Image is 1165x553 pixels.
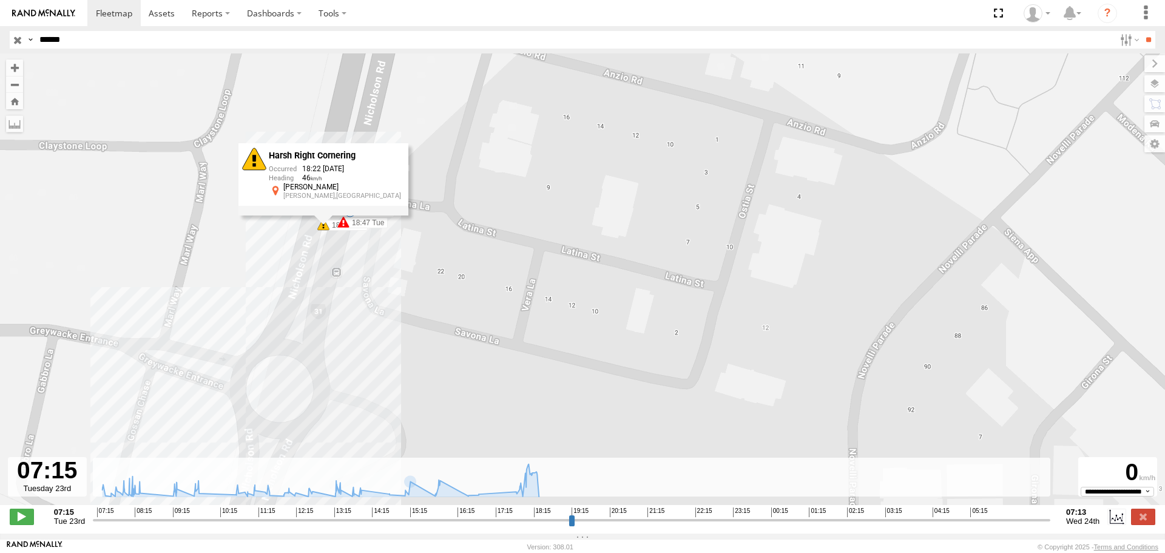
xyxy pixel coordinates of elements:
div: Version: 308.01 [527,543,573,551]
span: 21:15 [647,507,664,517]
span: 14:15 [372,507,389,517]
a: Terms and Conditions [1094,543,1158,551]
div: 0 [1080,459,1155,487]
label: Measure [6,115,23,132]
label: Close [1131,509,1155,524]
span: Wed 24th Sep 2025 [1066,517,1099,526]
span: 18:15 [534,507,551,517]
strong: 07:15 [54,507,85,517]
label: Search Query [25,31,35,49]
span: 03:15 [885,507,902,517]
span: 46 [302,174,323,182]
span: 04:15 [933,507,950,517]
span: 16:15 [458,507,474,517]
span: 13:15 [334,507,351,517]
span: 08:15 [135,507,152,517]
span: 12:15 [296,507,313,517]
label: Map Settings [1144,135,1165,152]
button: Zoom in [6,59,23,76]
span: 11:15 [258,507,275,517]
button: Zoom Home [6,93,23,109]
div: 18:22 [DATE] [269,165,401,174]
i: ? [1098,4,1117,23]
button: Zoom out [6,76,23,93]
span: 01:15 [809,507,826,517]
span: 10:15 [220,507,237,517]
span: 09:15 [173,507,190,517]
div: [PERSON_NAME],[GEOGRAPHIC_DATA] [283,192,401,200]
div: Harsh Right Cornering [269,151,401,160]
span: 15:15 [410,507,427,517]
span: 17:15 [496,507,513,517]
span: 22:15 [695,507,712,517]
span: 20:15 [610,507,627,517]
strong: 07:13 [1066,507,1099,517]
label: Play/Stop [10,509,34,524]
span: 05:15 [970,507,987,517]
div: Dean Richter [1019,4,1055,22]
span: Tue 23rd Sep 2025 [54,517,85,526]
span: 02:15 [847,507,864,517]
span: 07:15 [97,507,114,517]
img: rand-logo.svg [12,9,75,18]
span: 00:15 [771,507,788,517]
span: 23:15 [733,507,750,517]
span: 19:15 [572,507,589,517]
div: [PERSON_NAME] [283,183,401,191]
a: Visit our Website [7,541,62,553]
label: 18:47 Tue [343,217,388,228]
div: © Copyright 2025 - [1038,543,1158,551]
label: Search Filter Options [1115,31,1141,49]
label: 18:22 Tue [323,220,368,231]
